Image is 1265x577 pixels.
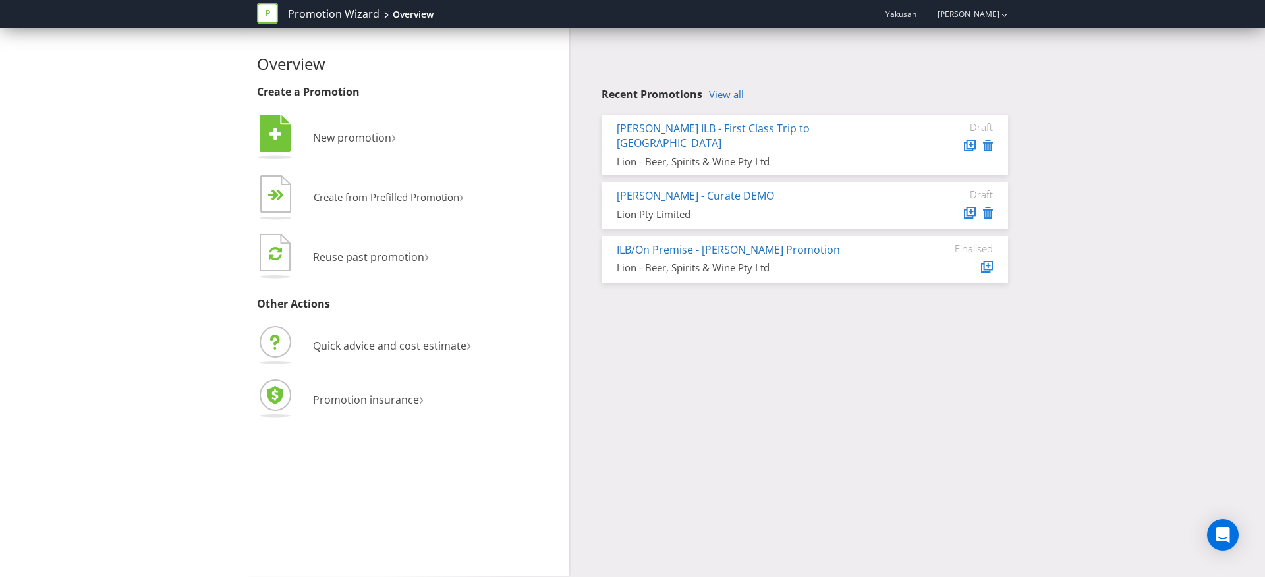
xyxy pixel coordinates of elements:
[257,55,559,72] h2: Overview
[257,339,471,353] a: Quick advice and cost estimate›
[269,127,281,142] tspan: 
[257,172,464,225] button: Create from Prefilled Promotion›
[602,87,702,101] span: Recent Promotions
[393,8,434,21] div: Overview
[257,298,559,310] h3: Other Actions
[424,244,429,266] span: ›
[466,333,471,355] span: ›
[314,190,459,204] span: Create from Prefilled Promotion
[617,155,894,169] div: Lion - Beer, Spirits & Wine Pty Ltd
[419,387,424,409] span: ›
[257,393,424,407] a: Promotion insurance›
[914,242,993,254] div: Finalised
[617,242,840,257] a: ILB/On Premise - [PERSON_NAME] Promotion
[914,121,993,133] div: Draft
[459,186,464,206] span: ›
[269,246,282,261] tspan: 
[914,188,993,200] div: Draft
[1207,519,1239,551] div: Open Intercom Messenger
[617,121,810,151] a: [PERSON_NAME] ILB - First Class Trip to [GEOGRAPHIC_DATA]
[313,393,419,407] span: Promotion insurance
[924,9,999,20] a: [PERSON_NAME]
[885,9,916,20] span: Yakusan
[257,86,559,98] h3: Create a Promotion
[276,189,285,202] tspan: 
[288,7,379,22] a: Promotion Wizard
[313,250,424,264] span: Reuse past promotion
[391,125,396,147] span: ›
[709,89,744,100] a: View all
[617,207,894,221] div: Lion Pty Limited
[313,339,466,353] span: Quick advice and cost estimate
[617,261,894,275] div: Lion - Beer, Spirits & Wine Pty Ltd
[617,188,774,203] a: [PERSON_NAME] - Curate DEMO
[313,130,391,145] span: New promotion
